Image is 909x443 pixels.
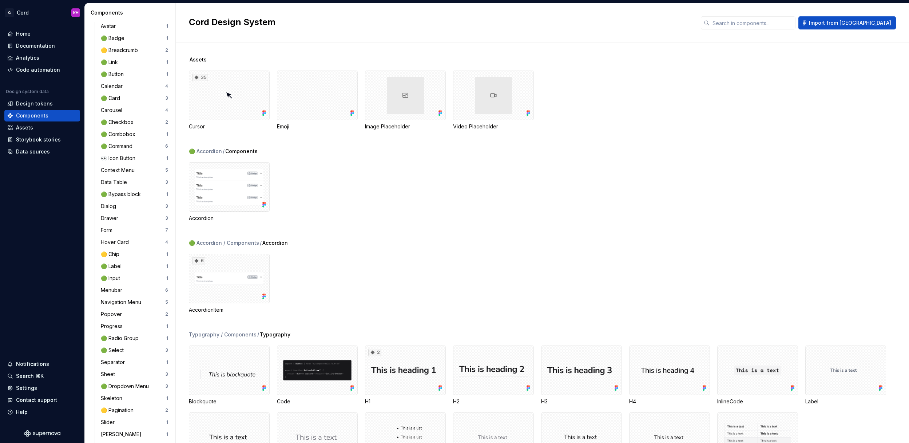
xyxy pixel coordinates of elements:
[101,47,141,54] div: 🟡 Breadcrumb
[16,360,49,368] div: Notifications
[189,123,270,130] div: Cursor
[165,119,168,125] div: 2
[4,98,80,109] a: Design tokens
[98,272,171,284] a: 🟢 Input1
[98,224,171,236] a: Form7
[166,395,168,401] div: 1
[101,347,127,354] div: 🟢 Select
[101,431,144,438] div: [PERSON_NAME]
[4,52,80,64] a: Analytics
[98,236,171,248] a: Hover Card4
[101,203,119,210] div: Dialog
[277,71,358,130] div: Emoji
[101,179,130,186] div: Data Table
[4,394,80,406] button: Contact support
[453,346,534,405] div: H2
[189,254,270,314] div: 6AccordionItem
[189,148,222,155] div: 🟢 Accordion
[190,56,207,63] span: Assets
[165,95,168,101] div: 3
[165,299,168,305] div: 5
[277,123,358,130] div: Emoji
[166,155,168,161] div: 1
[166,191,168,197] div: 1
[98,116,171,128] a: 🟢 Checkbox2
[16,384,37,392] div: Settings
[798,16,896,29] button: Import from [GEOGRAPHIC_DATA]
[365,398,446,405] div: H1
[16,148,50,155] div: Data sources
[16,42,55,49] div: Documentation
[101,395,125,402] div: Skeleton
[4,358,80,370] button: Notifications
[189,346,270,405] div: Blockquote
[453,398,534,405] div: H2
[17,9,29,16] div: Cord
[98,368,171,380] a: Sheet3
[98,188,171,200] a: 🟢 Bypass block1
[166,263,168,269] div: 1
[98,128,171,140] a: 🟢 Combobox1
[4,146,80,157] a: Data sources
[165,203,168,209] div: 3
[101,59,121,66] div: 🟢 Link
[98,92,171,104] a: 🟢 Card3
[165,107,168,113] div: 4
[189,306,270,314] div: AccordionItem
[4,406,80,418] button: Help
[453,71,534,130] div: Video Placeholder
[98,416,171,428] a: Slider1
[16,136,61,143] div: Storybook stories
[717,398,798,405] div: InlineCode
[101,251,122,258] div: 🟡 Chip
[165,347,168,353] div: 3
[541,346,622,405] div: H3
[1,5,83,20] button: C/CordKH
[166,131,168,137] div: 1
[717,346,798,405] div: InlineCode
[101,167,138,174] div: Context Menu
[4,370,80,382] button: Search ⌘K
[809,19,891,27] span: Import from [GEOGRAPHIC_DATA]
[98,68,171,80] a: 🟢 Button1
[5,8,14,17] div: C/
[101,407,136,414] div: 🟡 Pagination
[805,346,886,405] div: Label
[165,83,168,89] div: 4
[165,143,168,149] div: 6
[73,10,79,16] div: KH
[189,398,270,405] div: Blockquote
[101,275,123,282] div: 🟢 Input
[98,332,171,344] a: 🟢 Radio Group1
[98,56,171,68] a: 🟢 Link1
[101,119,136,126] div: 🟢 Checkbox
[98,428,171,440] a: [PERSON_NAME]1
[225,148,258,155] span: Components
[368,349,381,356] div: 2
[805,398,886,405] div: Label
[101,371,118,378] div: Sheet
[101,71,127,78] div: 🟢 Button
[101,239,132,246] div: Hover Card
[24,430,60,437] svg: Supernova Logo
[166,419,168,425] div: 1
[4,110,80,121] a: Components
[101,143,135,150] div: 🟢 Command
[101,419,118,426] div: Slider
[166,275,168,281] div: 1
[189,162,270,222] div: Accordion
[165,239,168,245] div: 4
[223,148,225,155] span: /
[98,284,171,296] a: Menubar6
[101,359,128,366] div: Separator
[101,95,123,102] div: 🟢 Card
[165,179,168,185] div: 3
[166,359,168,365] div: 1
[165,311,168,317] div: 2
[365,71,446,130] div: Image Placeholder
[98,104,171,116] a: Carousel4
[189,239,259,247] div: 🟢 Accordion / Components
[189,331,257,338] div: Typography / Components
[6,89,49,95] div: Design system data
